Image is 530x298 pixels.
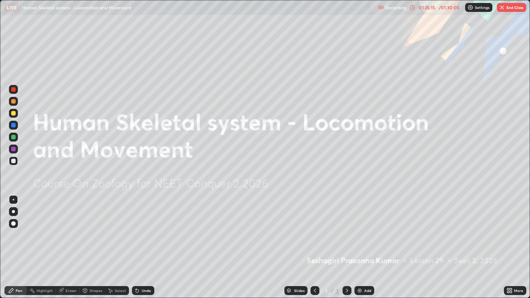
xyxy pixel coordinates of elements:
[475,6,489,9] p: Settings
[331,288,334,293] div: /
[514,289,523,292] div: More
[364,289,371,292] div: Add
[322,288,330,293] div: 2
[115,289,126,292] div: Select
[37,289,53,292] div: Highlight
[357,288,363,294] img: add-slide-button
[385,5,406,10] p: Recording
[378,4,384,10] img: recording.375f2c34.svg
[335,287,340,294] div: 2
[66,289,77,292] div: Eraser
[89,289,102,292] div: Shapes
[417,5,438,10] div: 01:25:15
[438,5,461,10] div: / 01:30:00
[7,4,17,10] p: LIVE
[16,289,22,292] div: Pen
[467,4,473,10] img: class-settings-icons
[142,289,151,292] div: Undo
[22,4,131,10] p: Human Skeletal system - Locomotion and Movement
[497,3,526,12] button: End Class
[499,4,505,10] img: end-class-cross
[294,289,305,292] div: Slides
